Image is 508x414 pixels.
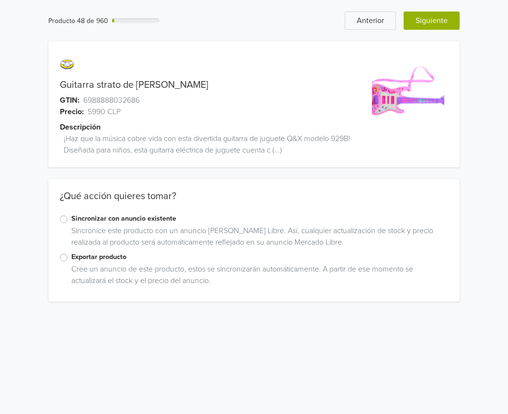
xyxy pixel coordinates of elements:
button: Anterior [345,12,396,30]
span: Descripción [60,121,101,133]
a: Guitarra strato de [PERSON_NAME] [60,79,208,91]
label: Exportar producto [71,252,448,262]
span: 5990 CLP [88,106,121,118]
img: product_image [372,60,444,133]
div: Sincronice este producto con un anuncio [PERSON_NAME] Libre. Así, cualquier actualización de stoc... [68,225,448,252]
span: Precio: [60,106,84,118]
div: Cree un anuncio de este producto, estos se sincronizarán automáticamente. A partir de ese momento... [68,263,448,290]
span: 6988888032686 [83,95,140,106]
span: GTIN: [60,95,79,106]
div: ¿Qué acción quieres tomar? [48,190,460,213]
label: Sincronizar con anuncio existente [71,213,448,224]
div: Producto 48 de 960 [48,16,108,26]
button: Siguiente [404,12,460,30]
span: ¡Haz que la música cobre vida con esta divertida guitarra de juguete Q&X modelo 929B! Diseñada pa... [64,133,368,156]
